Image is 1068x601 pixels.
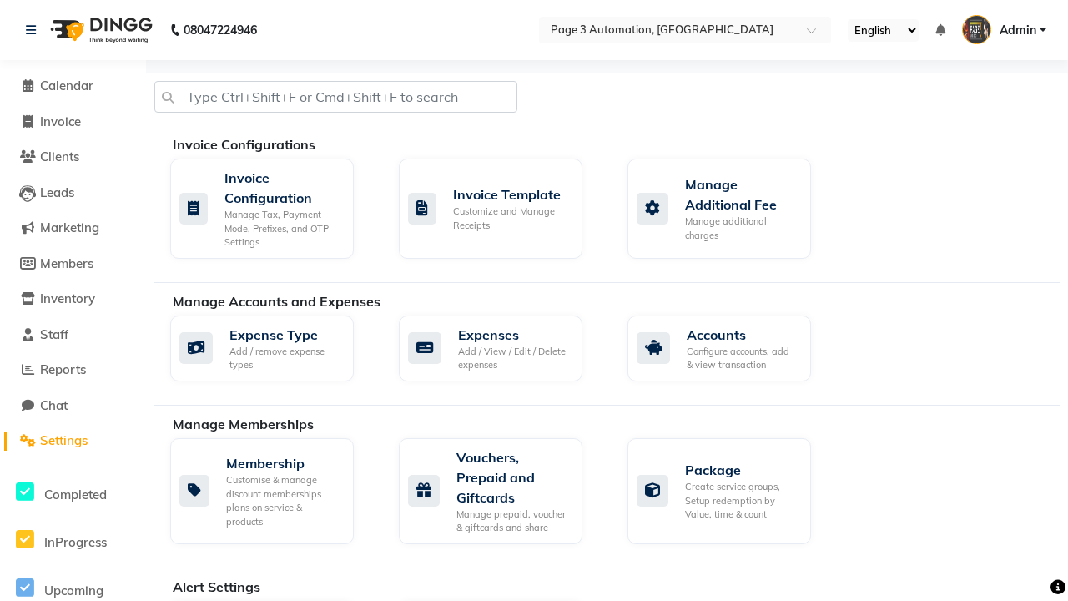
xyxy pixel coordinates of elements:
a: Vouchers, Prepaid and GiftcardsManage prepaid, voucher & giftcards and share [399,438,602,544]
span: Leads [40,184,74,200]
a: Leads [4,184,142,203]
div: Customise & manage discount memberships plans on service & products [226,473,340,528]
span: Inventory [40,290,95,306]
b: 08047224946 [184,7,257,53]
div: Expenses [458,325,569,345]
div: Accounts [687,325,798,345]
div: Manage Additional Fee [685,174,798,215]
a: Chat [4,396,142,416]
a: Expense TypeAdd / remove expense types [170,316,374,381]
span: Marketing [40,220,99,235]
span: Staff [40,326,68,342]
div: Membership [226,453,340,473]
a: Calendar [4,77,142,96]
div: Vouchers, Prepaid and Giftcards [456,447,569,508]
div: Configure accounts, add & view transaction [687,345,798,372]
a: Reports [4,361,142,380]
span: Reports [40,361,86,377]
div: Create service groups, Setup redemption by Value, time & count [685,480,798,522]
a: ExpensesAdd / View / Edit / Delete expenses [399,316,602,381]
a: AccountsConfigure accounts, add & view transaction [627,316,831,381]
span: Settings [40,432,88,448]
a: Inventory [4,290,142,309]
div: Invoice Template [453,184,569,205]
a: Marketing [4,219,142,238]
div: Package [685,460,798,480]
span: InProgress [44,534,107,550]
a: Clients [4,148,142,167]
a: Invoice ConfigurationManage Tax, Payment Mode, Prefixes, and OTP Settings [170,159,374,259]
img: logo [43,7,157,53]
a: MembershipCustomise & manage discount memberships plans on service & products [170,438,374,544]
a: Staff [4,326,142,345]
input: Type Ctrl+Shift+F or Cmd+Shift+F to search [154,81,517,113]
a: Invoice TemplateCustomize and Manage Receipts [399,159,602,259]
div: Add / View / Edit / Delete expenses [458,345,569,372]
span: Clients [40,149,79,164]
div: Manage additional charges [685,215,798,242]
span: Members [40,255,93,271]
a: Settings [4,432,142,451]
a: PackageCreate service groups, Setup redemption by Value, time & count [627,438,831,544]
div: Manage prepaid, voucher & giftcards and share [456,508,569,535]
div: Manage Tax, Payment Mode, Prefixes, and OTP Settings [224,208,340,250]
span: Completed [44,487,107,503]
span: Invoice [40,114,81,129]
span: Calendar [40,78,93,93]
img: Admin [962,15,991,44]
div: Invoice Configuration [224,168,340,208]
a: Manage Additional FeeManage additional charges [627,159,831,259]
a: Invoice [4,113,142,132]
span: Admin [1000,22,1036,39]
span: Upcoming [44,583,103,598]
div: Add / remove expense types [229,345,340,372]
span: Chat [40,397,68,413]
a: Members [4,255,142,274]
div: Expense Type [229,325,340,345]
div: Customize and Manage Receipts [453,205,569,232]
